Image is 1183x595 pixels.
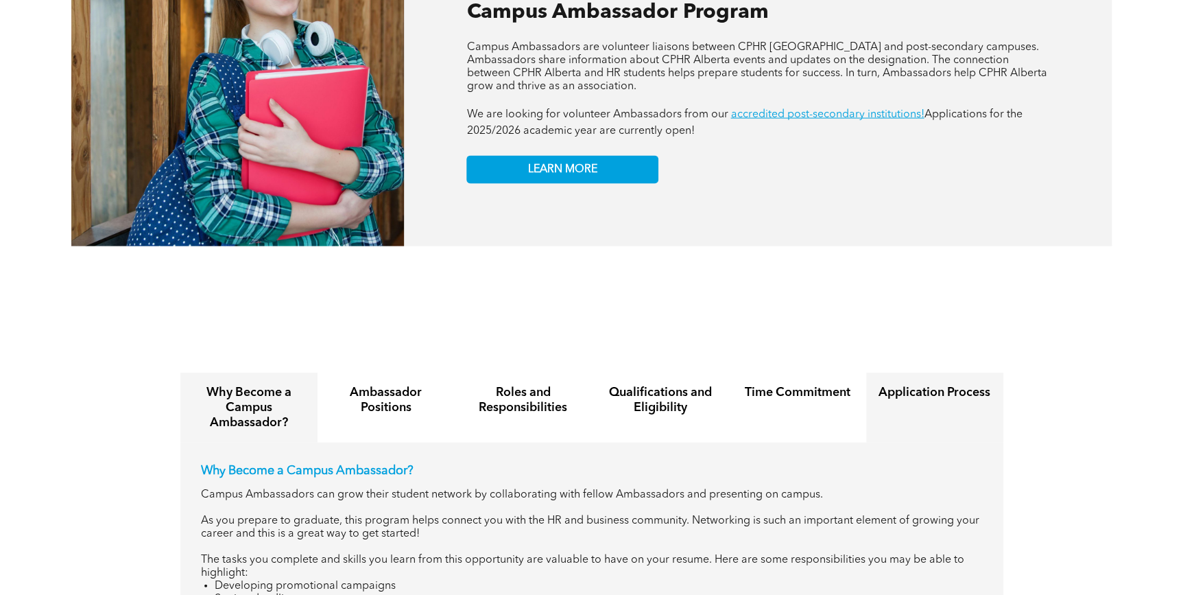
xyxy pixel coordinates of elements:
[604,385,717,415] h4: Qualifications and Eligibility
[467,385,579,415] h4: Roles and Responsibilities
[193,385,305,430] h4: Why Become a Campus Ambassador?
[879,385,991,400] h4: Application Process
[466,2,768,23] span: Campus Ambassador Program
[215,580,983,593] li: Developing promotional campaigns
[466,109,728,120] span: We are looking for volunteer Ambassadors from our
[466,156,658,184] a: LEARN MORE
[528,163,597,176] span: LEARN MORE
[730,109,924,120] a: accredited post-secondary institutions!
[330,385,442,415] h4: Ambassador Positions
[466,42,1047,92] span: Campus Ambassadors are volunteer liaisons between CPHR [GEOGRAPHIC_DATA] and post-secondary campu...
[201,489,983,502] p: Campus Ambassadors can grow their student network by collaborating with fellow Ambassadors and pr...
[741,385,854,400] h4: Time Commitment
[201,463,983,478] p: Why Become a Campus Ambassador?
[201,515,983,541] p: As you prepare to graduate, this program helps connect you with the HR and business community. Ne...
[201,554,983,580] p: The tasks you complete and skills you learn from this opportunity are valuable to have on your re...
